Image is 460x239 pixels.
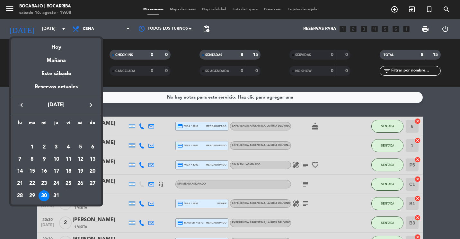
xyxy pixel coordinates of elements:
[75,166,86,177] div: 19
[26,190,38,202] td: 29 de julio de 2025
[11,52,101,65] div: Mañana
[63,166,74,177] div: 18
[26,119,38,129] th: martes
[14,165,26,177] td: 14 de julio de 2025
[11,38,101,52] div: Hoy
[63,142,74,153] div: 4
[26,165,38,177] td: 15 de julio de 2025
[87,154,98,165] div: 13
[85,101,97,109] button: keyboard_arrow_right
[14,129,99,141] td: [DATE].
[51,154,62,165] div: 10
[27,166,38,177] div: 15
[14,154,25,165] div: 7
[75,177,87,190] td: 26 de julio de 2025
[38,190,50,202] td: 30 de julio de 2025
[26,177,38,190] td: 22 de julio de 2025
[39,190,49,201] div: 30
[14,119,26,129] th: lunes
[38,141,50,153] td: 2 de julio de 2025
[14,190,25,201] div: 28
[62,141,75,153] td: 4 de julio de 2025
[51,190,62,201] div: 31
[75,142,86,153] div: 5
[14,153,26,166] td: 7 de julio de 2025
[27,190,38,201] div: 29
[62,153,75,166] td: 11 de julio de 2025
[75,141,87,153] td: 5 de julio de 2025
[39,154,49,165] div: 9
[86,177,99,190] td: 27 de julio de 2025
[14,178,25,189] div: 21
[14,190,26,202] td: 28 de julio de 2025
[63,178,74,189] div: 25
[27,154,38,165] div: 8
[86,119,99,129] th: domingo
[87,142,98,153] div: 6
[39,178,49,189] div: 23
[50,153,62,166] td: 10 de julio de 2025
[51,166,62,177] div: 17
[75,165,87,177] td: 19 de julio de 2025
[50,141,62,153] td: 3 de julio de 2025
[16,101,27,109] button: keyboard_arrow_left
[63,154,74,165] div: 11
[86,153,99,166] td: 13 de julio de 2025
[14,177,26,190] td: 21 de julio de 2025
[62,165,75,177] td: 18 de julio de 2025
[75,119,87,129] th: sábado
[11,65,101,83] div: Este sábado
[87,101,95,109] i: keyboard_arrow_right
[27,142,38,153] div: 1
[50,119,62,129] th: jueves
[26,153,38,166] td: 8 de julio de 2025
[86,141,99,153] td: 6 de julio de 2025
[38,177,50,190] td: 23 de julio de 2025
[50,165,62,177] td: 17 de julio de 2025
[50,177,62,190] td: 24 de julio de 2025
[38,119,50,129] th: miércoles
[62,177,75,190] td: 25 de julio de 2025
[27,178,38,189] div: 22
[75,178,86,189] div: 26
[87,178,98,189] div: 27
[38,165,50,177] td: 16 de julio de 2025
[75,154,86,165] div: 12
[39,142,49,153] div: 2
[26,141,38,153] td: 1 de julio de 2025
[39,166,49,177] div: 16
[14,166,25,177] div: 14
[27,101,85,109] span: [DATE]
[51,178,62,189] div: 24
[75,153,87,166] td: 12 de julio de 2025
[87,166,98,177] div: 20
[11,83,101,96] div: Reservas actuales
[51,142,62,153] div: 3
[18,101,25,109] i: keyboard_arrow_left
[38,153,50,166] td: 9 de julio de 2025
[62,119,75,129] th: viernes
[86,165,99,177] td: 20 de julio de 2025
[50,190,62,202] td: 31 de julio de 2025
